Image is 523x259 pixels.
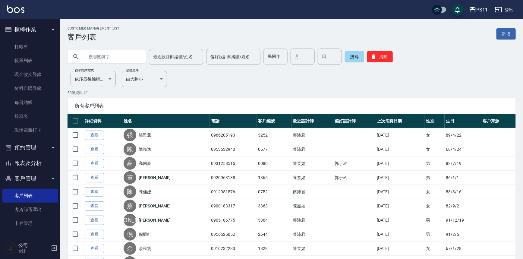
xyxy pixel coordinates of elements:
[18,242,49,248] h5: 公司
[375,213,425,227] td: [DATE]
[139,245,151,251] a: 余秋雲
[291,142,333,156] td: 蔡沛君
[333,171,375,185] td: 郭于玲
[139,217,171,223] a: [PERSON_NAME]
[375,171,425,185] td: [DATE]
[333,114,375,128] th: 偏好設計師
[71,71,116,87] div: 依序最後編輯時間
[139,160,151,166] a: 高國豪
[424,156,444,171] td: 男
[210,185,257,199] td: 0912951576
[85,201,104,211] a: 查看
[493,4,516,15] button: 登出
[139,231,151,237] a: 倪振軒
[2,68,58,81] a: 現金收支登錄
[75,68,94,73] label: 顧客排序方式
[122,114,210,128] th: 姓名
[496,28,516,39] a: 新增
[375,142,425,156] td: [DATE]
[257,199,291,213] td: 3363
[7,5,24,13] img: Logo
[210,213,257,227] td: 0905186775
[291,185,333,199] td: 蔡沛君
[333,156,375,171] td: 郭于玲
[124,214,136,226] div: [PERSON_NAME]
[445,185,481,199] td: 88/3/16
[445,114,481,128] th: 生日
[210,142,257,156] td: 0953532940
[85,230,104,239] a: 查看
[2,54,58,68] a: 帳單列表
[210,156,257,171] td: 0931258515
[2,216,58,230] a: 卡券管理
[68,33,120,41] h3: 客戶列表
[257,128,291,142] td: 3252
[139,203,171,209] a: [PERSON_NAME]
[124,143,136,156] div: 陳
[124,129,136,141] div: 張
[83,114,122,128] th: 詳細資料
[445,199,481,213] td: 82/9/2
[445,142,481,156] td: 68/4/24
[210,199,257,213] td: 0900183317
[139,175,171,181] a: [PERSON_NAME]
[445,213,481,227] td: 91/12/19
[124,157,136,170] div: 高
[424,227,444,242] td: 男
[139,146,151,152] a: 陳臨逸
[85,131,104,140] a: 查看
[2,155,58,171] button: 報表及分析
[424,199,444,213] td: 女
[5,242,17,254] img: Person
[481,114,516,128] th: 客戶來源
[85,173,104,182] a: 查看
[75,103,509,109] span: 所有客戶列表
[291,199,333,213] td: 陳昱如
[2,22,58,37] button: 櫃檯作業
[210,171,257,185] td: 0920963138
[2,233,58,249] button: 行銷工具
[139,189,151,195] a: 陳佳婕
[85,145,104,154] a: 查看
[445,242,481,256] td: 67/1/28
[375,114,425,128] th: 上次消費日期
[18,248,49,254] p: 會計
[445,227,481,242] td: 91/2/5
[2,140,58,155] button: 預約管理
[476,6,488,14] div: PS11
[424,142,444,156] td: 女
[2,123,58,137] a: 現場電腦打卡
[291,156,333,171] td: 陳昱如
[257,227,291,242] td: 2644
[445,156,481,171] td: 82/7/19
[124,200,136,212] div: 蔡
[257,242,291,256] td: 1828
[257,171,291,185] td: 1365
[257,185,291,199] td: 0752
[210,114,257,128] th: 電話
[257,142,291,156] td: 0677
[424,213,444,227] td: 男
[375,242,425,256] td: [DATE]
[2,96,58,109] a: 每日結帳
[424,128,444,142] td: 女
[2,109,58,123] a: 排班表
[124,185,136,198] div: 陳
[2,81,58,95] a: 材料自購登錄
[291,128,333,142] td: 蔡沛君
[2,203,58,216] a: 客資篩選匯出
[291,227,333,242] td: 蔡沛君
[126,68,139,73] label: 呈現順序
[85,187,104,197] a: 查看
[367,51,393,62] button: 清除
[2,40,58,54] a: 打帳單
[139,132,151,138] a: 張雅蕙
[424,185,444,199] td: 女
[85,159,104,168] a: 查看
[84,49,141,65] input: 搜尋關鍵字
[257,156,291,171] td: 0080
[345,51,364,62] button: 搜尋
[85,244,104,253] a: 查看
[68,27,120,30] h2: Customer Management List
[445,171,481,185] td: 86/1/1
